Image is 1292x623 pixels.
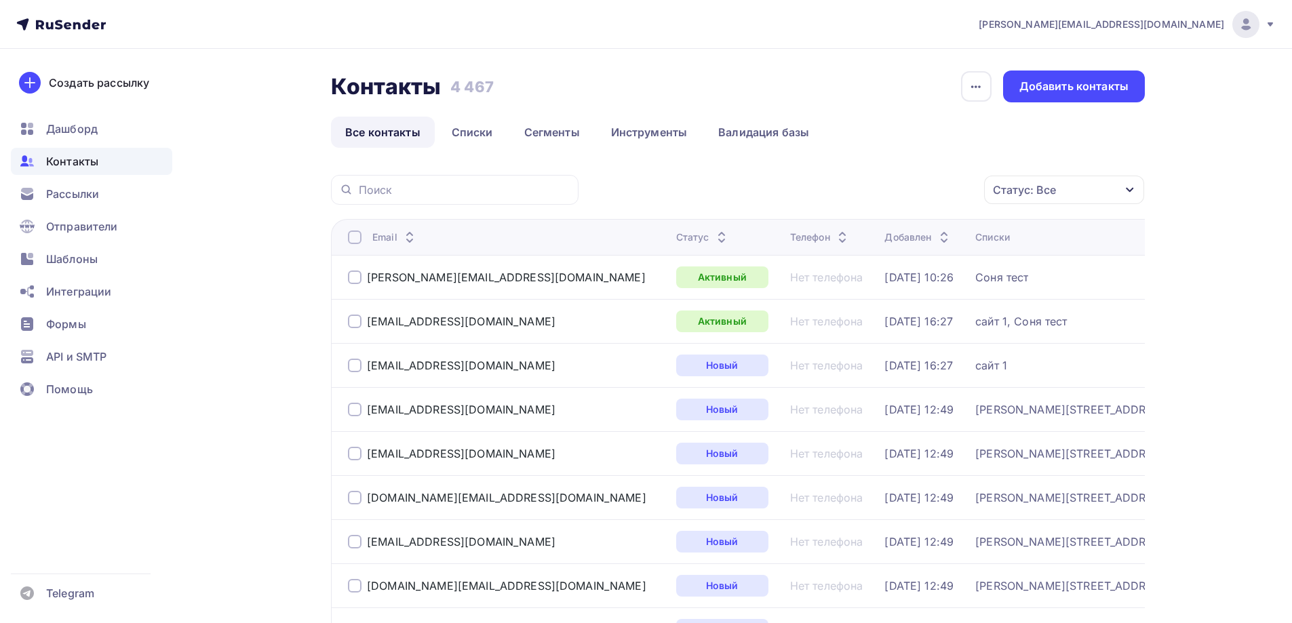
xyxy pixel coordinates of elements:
div: Создать рассылку [49,75,149,91]
a: Активный [676,266,768,288]
a: Соня тест [975,270,1028,284]
div: [PERSON_NAME][STREET_ADDRESS] [975,579,1171,592]
a: Новый [676,575,768,597]
a: Новый [676,355,768,376]
a: Инструменты [597,117,702,148]
input: Поиск [359,182,570,197]
div: [DATE] 12:49 [884,447,954,460]
a: Нет телефона [790,447,863,460]
a: Нет телефона [790,579,863,592]
span: Шаблоны [46,251,98,267]
span: [PERSON_NAME][EMAIL_ADDRESS][DOMAIN_NAME] [979,18,1224,31]
a: [EMAIL_ADDRESS][DOMAIN_NAME] [367,447,555,460]
a: [PERSON_NAME][EMAIL_ADDRESS][DOMAIN_NAME] [367,270,646,284]
span: Telegram [46,585,94,601]
a: Нет телефона [790,535,863,548]
a: сайт 1 [975,359,1007,372]
a: Нет телефона [790,403,863,416]
a: [EMAIL_ADDRESS][DOMAIN_NAME] [367,403,555,416]
a: Новый [676,531,768,552]
div: Добавлен [884,230,952,244]
a: [EMAIL_ADDRESS][DOMAIN_NAME] [367,315,555,328]
span: Помощь [46,381,93,397]
a: Нет телефона [790,315,863,328]
a: [EMAIL_ADDRESS][DOMAIN_NAME] [367,535,555,548]
a: Сегменты [510,117,594,148]
span: API и SMTP [46,348,106,365]
h2: Контакты [331,73,441,100]
a: [PERSON_NAME][EMAIL_ADDRESS][DOMAIN_NAME] [979,11,1276,38]
div: Добавить контакты [1019,79,1129,94]
a: [DATE] 12:49 [884,403,954,416]
a: [DATE] 16:27 [884,359,953,372]
div: [DATE] 12:49 [884,491,954,504]
a: Нет телефона [790,491,863,504]
span: Рассылки [46,186,99,202]
div: [DATE] 12:49 [884,579,954,592]
a: [DOMAIN_NAME][EMAIL_ADDRESS][DOMAIN_NAME] [367,491,646,504]
a: Все контакты [331,117,435,148]
button: Статус: Все [983,175,1145,205]
a: [DATE] 10:26 [884,270,954,284]
a: Валидация базы [704,117,823,148]
h3: 4 467 [450,77,494,96]
a: Списки [437,117,507,148]
a: Дашборд [11,115,172,142]
a: Отправители [11,213,172,240]
a: Рассылки [11,180,172,207]
a: сайт 1, Соня тест [975,315,1067,328]
a: [DATE] 16:27 [884,315,953,328]
a: Нет телефона [790,270,863,284]
a: Контакты [11,148,172,175]
div: Новый [676,443,768,464]
span: Дашборд [46,121,98,137]
span: Отправители [46,218,118,235]
a: Активный [676,310,768,332]
span: Интеграции [46,283,111,300]
a: Новый [676,399,768,420]
div: Списки [975,230,1010,244]
div: [PERSON_NAME][STREET_ADDRESS] [975,491,1171,504]
a: [EMAIL_ADDRESS][DOMAIN_NAME] [367,359,555,372]
div: Телефон [790,230,850,244]
div: Email [372,230,418,244]
a: [PERSON_NAME][STREET_ADDRESS] [975,403,1171,416]
span: Контакты [46,153,98,169]
a: Нет телефона [790,359,863,372]
span: Формы [46,316,86,332]
a: Новый [676,487,768,508]
a: Формы [11,310,172,338]
a: [PERSON_NAME][STREET_ADDRESS] [975,447,1171,460]
a: [DATE] 12:49 [884,535,954,548]
div: [PERSON_NAME][STREET_ADDRESS] [975,535,1171,548]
